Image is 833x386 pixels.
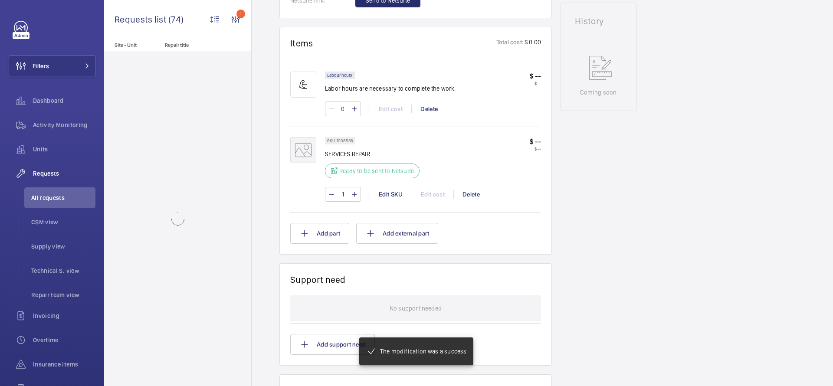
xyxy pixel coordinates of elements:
h1: Items [290,38,313,49]
span: Supply view [31,242,95,251]
div: Delete [411,105,446,113]
h1: History [575,17,622,26]
p: $ -- [529,72,541,81]
span: Filters [33,62,49,70]
button: Add part [290,223,349,244]
span: Invoicing [33,311,95,320]
div: Delete [453,190,489,199]
p: Labour hours [327,74,353,77]
span: Activity Monitoring [33,121,95,129]
p: $ 0.00 [524,38,541,49]
p: The modification was a success [380,347,466,356]
p: SERVICES REPAIR [325,150,420,158]
p: $ -- [529,137,541,146]
p: Ready to be sent to Netsuite [339,167,414,175]
img: muscle-sm.svg [290,72,316,98]
p: Total cost: [496,38,524,49]
p: SKU 1008536 [327,139,353,142]
span: Dashboard [33,96,95,105]
span: Overtime [33,336,95,344]
span: All requests [31,193,95,202]
span: Technical S. view [31,266,95,275]
p: No support needed [390,295,442,321]
p: Repair title [165,42,222,48]
p: Coming soon [580,88,617,97]
p: Site - Unit [104,42,161,48]
p: Labor hours are necessary to complete the work. [325,84,456,93]
p: $ -- [529,146,541,151]
span: Units [33,145,95,154]
button: Add external part [356,223,438,244]
div: Edit SKU [370,190,412,199]
span: Repair team view [31,291,95,299]
span: Insurance items [33,360,95,369]
h1: Support need [290,274,346,285]
span: Requests list [115,14,168,25]
button: Add support need [290,334,375,355]
p: $ -- [529,81,541,86]
span: CSM view [31,218,95,226]
span: Requests [33,169,95,178]
button: Filters [9,56,95,76]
